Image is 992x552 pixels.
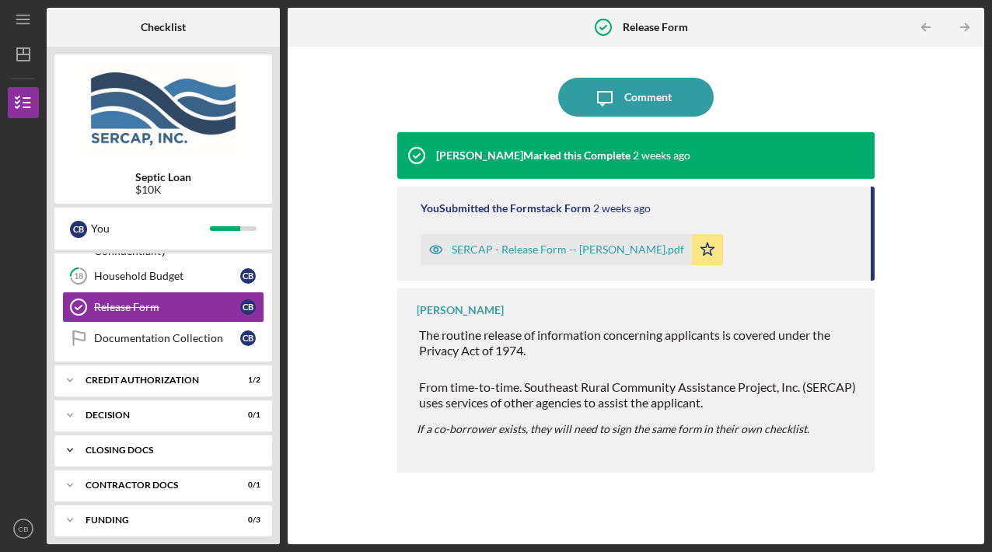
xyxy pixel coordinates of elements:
[593,202,651,215] time: 2025-09-02 19:44
[232,376,260,385] div: 1 / 2
[8,513,39,544] button: CB
[141,21,186,33] b: Checklist
[86,376,222,385] div: CREDIT AUTHORIZATION
[240,299,256,315] div: C B
[232,411,260,420] div: 0 / 1
[240,268,256,284] div: C B
[240,330,256,346] div: C B
[623,21,688,33] b: Release Form
[94,332,240,344] div: Documentation Collection
[232,480,260,490] div: 0 / 1
[91,215,210,242] div: You
[417,422,809,435] em: If a co-borrower exists, they will need to sign the same form in their own checklist.
[18,525,28,533] text: CB
[419,327,830,358] span: The routine release of information concerning applicants is covered under the Privacy Act of 1974.
[135,183,191,196] div: $10K
[94,301,240,313] div: Release Form
[54,62,272,155] img: Product logo
[70,221,87,238] div: C B
[452,243,684,256] div: SERCAP - Release Form -- [PERSON_NAME].pdf
[86,445,253,455] div: CLOSING DOCS
[86,411,222,420] div: Decision
[558,78,714,117] button: Comment
[419,379,856,410] span: From time-to-time. Southeast Rural Community Assistance Project, Inc. (SERCAP) uses services of o...
[417,304,504,316] div: [PERSON_NAME]
[94,270,240,282] div: Household Budget
[624,78,672,117] div: Comment
[62,323,264,354] a: Documentation CollectionCB
[62,260,264,292] a: 18Household BudgetCB
[86,515,222,525] div: Funding
[232,515,260,525] div: 0 / 3
[633,149,690,162] time: 2025-09-02 20:44
[436,149,630,162] div: [PERSON_NAME] Marked this Complete
[86,480,222,490] div: Contractor Docs
[421,202,591,215] div: You Submitted the Formstack Form
[135,171,191,183] b: Septic Loan
[421,234,723,265] button: SERCAP - Release Form -- [PERSON_NAME].pdf
[74,271,83,281] tspan: 18
[62,292,264,323] a: Release FormCB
